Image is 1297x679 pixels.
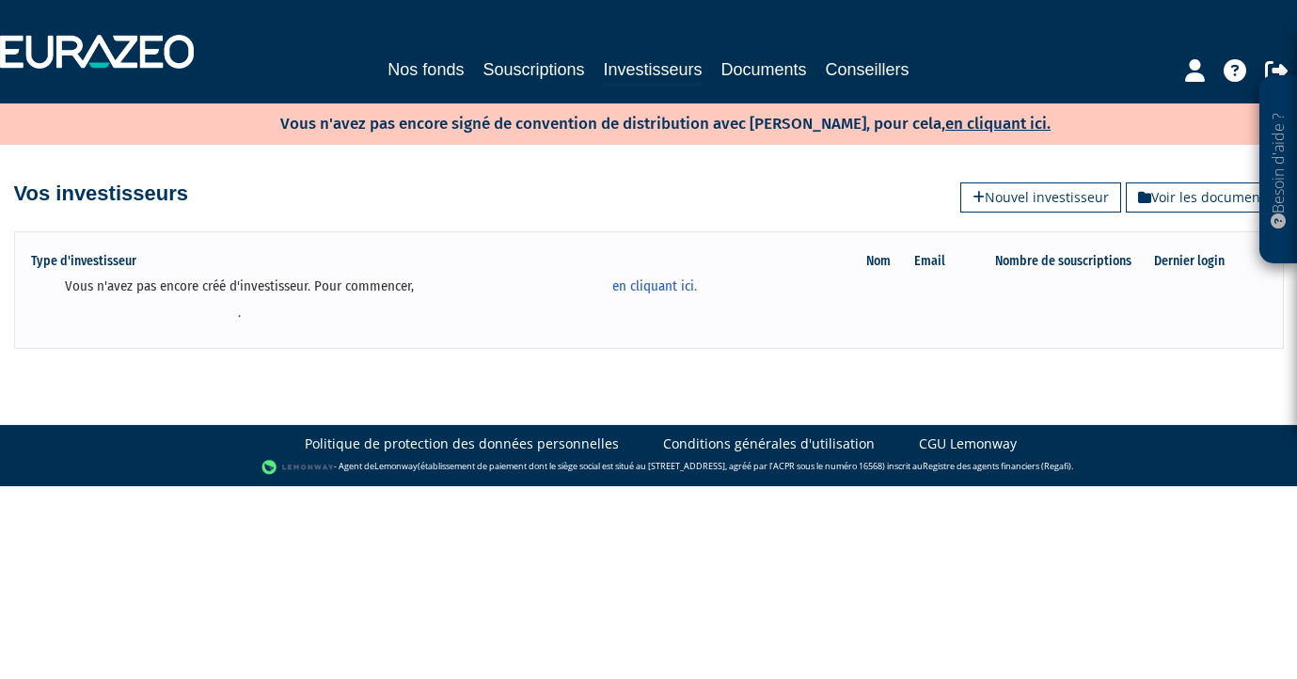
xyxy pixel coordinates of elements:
a: en cliquant ici. [450,276,859,296]
th: Nom [864,252,911,271]
th: Type d'investisseur [29,252,865,271]
a: Nos fonds [388,56,464,83]
p: Besoin d'aide ? [1268,86,1289,255]
a: Documents [721,56,807,83]
a: CGU Lemonway [919,434,1017,453]
a: Voir les documents [1126,182,1284,213]
th: Email [912,252,967,271]
a: en cliquant ici. [945,114,1051,134]
a: Conditions générales d'utilisation [663,434,875,453]
div: - Agent de (établissement de paiement dont le siège social est situé au [STREET_ADDRESS], agréé p... [19,458,1278,477]
td: Vous n'avez pas encore créé d'investisseur. Pour commencer, . [29,271,865,328]
a: Souscriptions [482,56,584,83]
a: Politique de protection des données personnelles [305,434,619,453]
h4: Vos investisseurs [14,182,188,205]
a: Conseillers [826,56,909,83]
p: Vous n'avez pas encore signé de convention de distribution avec [PERSON_NAME], pour cela, [226,108,1051,135]
a: Nouvel investisseur [960,182,1121,213]
img: logo-lemonway.png [261,458,334,477]
a: Investisseurs [603,56,702,86]
a: Lemonway [374,461,418,473]
th: Nombre de souscriptions [967,252,1145,271]
th: Dernier login [1146,252,1247,271]
a: Registre des agents financiers (Regafi) [923,461,1071,473]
